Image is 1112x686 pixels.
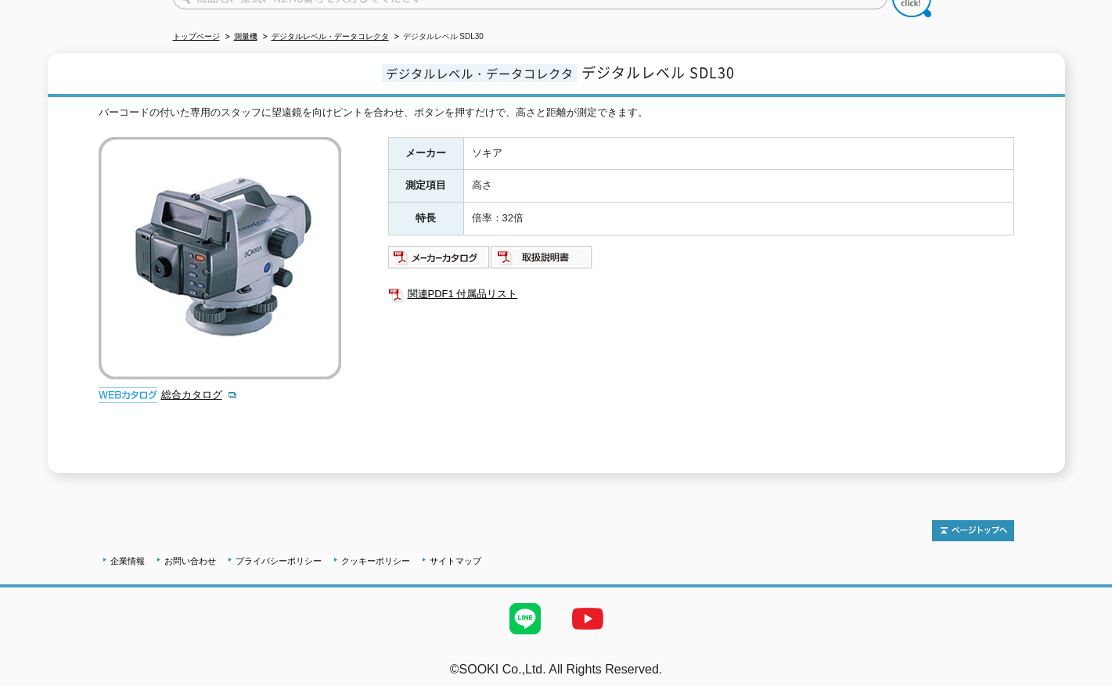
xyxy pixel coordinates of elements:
a: 関連PDF1 付属品リスト [388,284,1014,304]
img: YouTube [556,587,619,650]
a: プライバシーポリシー [236,556,322,566]
a: トップページ [173,32,220,41]
td: 倍率：32倍 [463,203,1013,235]
th: メーカー [388,137,463,170]
span: デジタルレベル SDL30 [581,62,735,83]
a: 企業情報 [110,556,145,566]
a: サイトマップ [430,556,481,566]
img: トップページへ [932,520,1014,541]
a: クッキーポリシー [341,556,410,566]
a: デジタルレベル・データコレクタ [272,32,389,41]
th: 特長 [388,203,463,235]
a: メーカーカタログ [388,255,491,267]
div: バーコードの付いた専用のスタッフに望遠鏡を向けピントを合わせ、ボタンを押すだけで、高さと距離が測定できます。 [99,105,1014,121]
img: LINE [494,587,556,650]
span: デジタルレベル・データコレクタ [382,64,578,82]
a: お問い合わせ [164,556,216,566]
td: 高さ [463,170,1013,203]
img: メーカーカタログ [388,245,491,270]
a: 総合カタログ [161,389,238,400]
th: 測定項目 [388,170,463,203]
img: 取扱説明書 [491,245,593,270]
img: webカタログ [99,387,157,403]
a: 測量機 [234,32,257,41]
a: 取扱説明書 [491,255,593,267]
td: ソキア [463,137,1013,170]
li: デジタルレベル SDL30 [391,29,484,45]
img: デジタルレベル SDL30 [99,137,341,379]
